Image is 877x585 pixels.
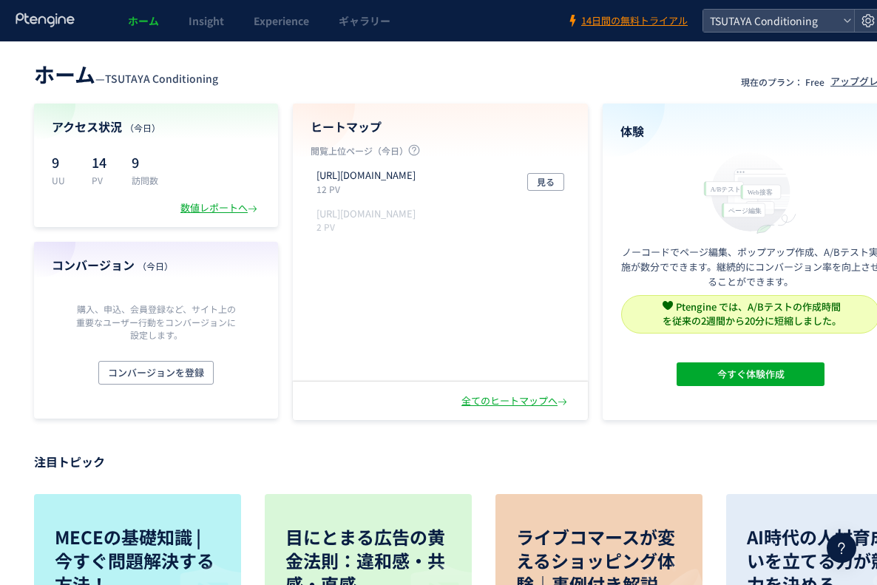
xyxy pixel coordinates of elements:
[132,150,158,174] p: 9
[705,10,837,32] span: TSUTAYA Conditioning
[189,13,224,28] span: Insight
[697,149,805,235] img: home_experience_onbo_jp-C5-EgdA0.svg
[138,260,173,272] span: （今日）
[663,300,842,328] span: Ptengine では、A/Bテストの作成時間 を従来の2週間から20分に短縮しました。
[461,394,570,408] div: 全てのヒートマップへ
[125,121,160,134] span: （今日）
[316,169,416,183] p: https://tc.tsite.jp/pilates/2336
[128,13,159,28] span: ホーム
[339,13,390,28] span: ギャラリー
[316,207,416,221] p: https://tc.tsite.jp/pilates/2336/news/OliveLOUNGE2335
[34,59,95,89] span: ホーム
[105,71,218,86] span: TSUTAYA Conditioning
[52,257,260,274] h4: コンバージョン
[537,173,555,191] span: 見る
[663,300,673,311] img: svg+xml,%3c
[254,13,309,28] span: Experience
[92,174,114,186] p: PV
[741,75,824,88] p: 現在のプラン： Free
[316,183,421,195] p: 12 PV
[108,361,204,385] span: コンバージョンを登録
[98,361,214,385] button: コンバージョンを登録
[311,144,570,163] p: 閲覧上位ページ（今日）
[180,201,260,215] div: 数値レポートへ
[52,150,74,174] p: 9
[34,59,218,89] div: —
[527,173,564,191] button: 見る
[316,220,421,233] p: 2 PV
[311,118,570,135] h4: ヒートマップ
[52,118,260,135] h4: アクセス状況
[581,14,688,28] span: 14日間の無料トライアル
[717,362,784,386] span: 今すぐ体験作成
[92,150,114,174] p: 14
[132,174,158,186] p: 訪問数
[566,14,688,28] a: 14日間の無料トライアル
[52,174,74,186] p: UU
[677,362,824,386] button: 今すぐ体験作成
[72,302,240,340] p: 購入、申込、会員登録など、サイト上の重要なユーザー行動をコンバージョンに設定します。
